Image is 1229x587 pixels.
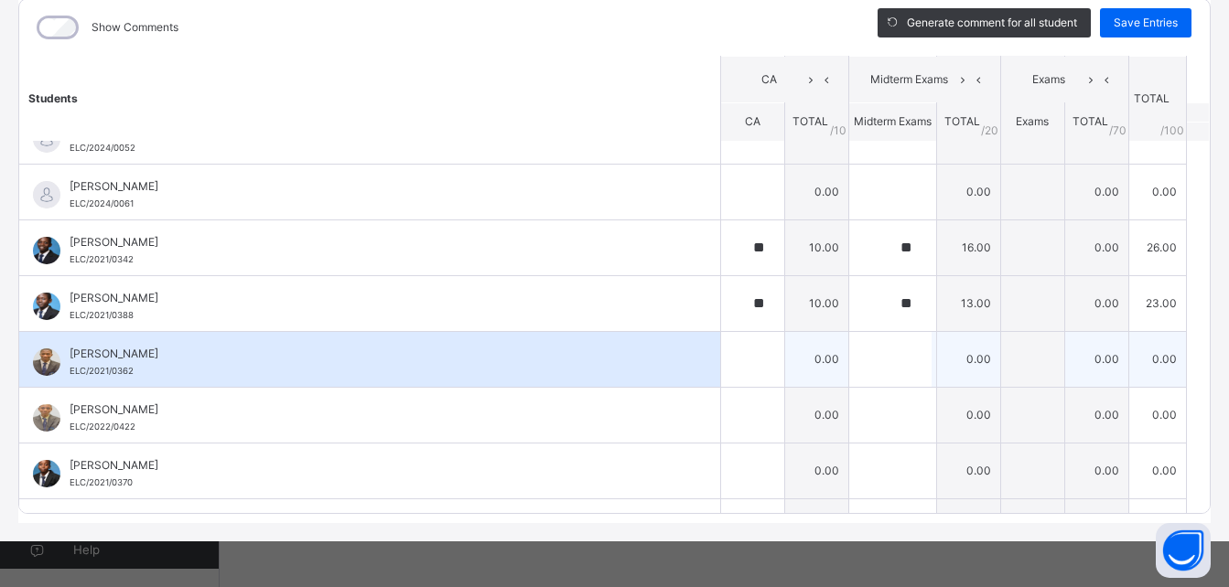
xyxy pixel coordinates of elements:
td: 0.00 [936,331,1000,387]
td: 0.00 [784,498,848,554]
span: ELC/2021/0370 [70,477,133,487]
td: 0.00 [784,387,848,443]
td: 0.00 [936,443,1000,498]
td: 26.00 [1128,219,1186,275]
img: default.svg [33,181,60,208]
span: ELC/2022/0422 [70,422,135,432]
span: [PERSON_NAME] [70,234,679,251]
td: 0.00 [1128,331,1186,387]
img: ELC_2021_0388.png [33,293,60,320]
td: 0.00 [1128,387,1186,443]
span: [PERSON_NAME] [70,401,679,418]
td: 0.00 [1064,219,1128,275]
span: / 20 [981,122,998,138]
span: Exams [1015,71,1083,88]
td: 0.00 [936,498,1000,554]
span: TOTAL [944,114,980,128]
td: 0.00 [1064,164,1128,219]
img: ELC_2022_0422.png [33,404,60,432]
td: 0.00 [784,331,848,387]
td: 23.00 [1128,275,1186,331]
th: TOTAL [1128,56,1186,141]
span: ELC/2021/0342 [70,254,134,264]
td: 16.00 [936,219,1000,275]
span: [PERSON_NAME] [70,290,679,306]
td: 0.00 [936,387,1000,443]
td: 0.00 [936,164,1000,219]
span: /100 [1160,122,1184,138]
td: 0.00 [784,164,848,219]
span: CA [745,114,760,128]
span: TOTAL [792,114,828,128]
td: 0.00 [1064,498,1128,554]
td: 10.00 [784,275,848,331]
td: 0.00 [1064,387,1128,443]
td: 0.00 [1128,498,1186,554]
span: Midterm Exams [854,114,932,128]
span: Generate comment for all student [907,15,1077,31]
td: 0.00 [1064,443,1128,498]
span: [PERSON_NAME] [70,178,679,195]
td: 0.00 [784,443,848,498]
img: ELC_2021_0370.png [33,460,60,487]
span: / 10 [830,122,846,138]
span: Save Entries [1114,15,1178,31]
img: ELC_2021_0362.png [33,348,60,376]
td: 0.00 [1128,443,1186,498]
td: 13.00 [936,275,1000,331]
td: 0.00 [1128,164,1186,219]
span: TOTAL [1073,114,1108,128]
span: Midterm Exams [863,71,955,88]
span: [PERSON_NAME] [70,513,679,529]
span: [PERSON_NAME] [70,346,679,362]
span: / 70 [1109,122,1127,138]
td: 10.00 [784,219,848,275]
span: [PERSON_NAME] [70,457,679,474]
span: Students [28,91,78,104]
span: ELC/2024/0052 [70,143,135,153]
span: ELC/2024/0061 [70,198,134,208]
td: 0.00 [1064,331,1128,387]
img: ELC_2021_0342.png [33,237,60,264]
label: Show Comments [92,19,178,36]
td: 0.00 [1064,275,1128,331]
span: ELC/2021/0362 [70,366,134,376]
span: ELC/2021/0388 [70,310,134,320]
span: CA [735,71,803,88]
span: Exams [1016,114,1049,128]
button: Open asap [1156,523,1211,578]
